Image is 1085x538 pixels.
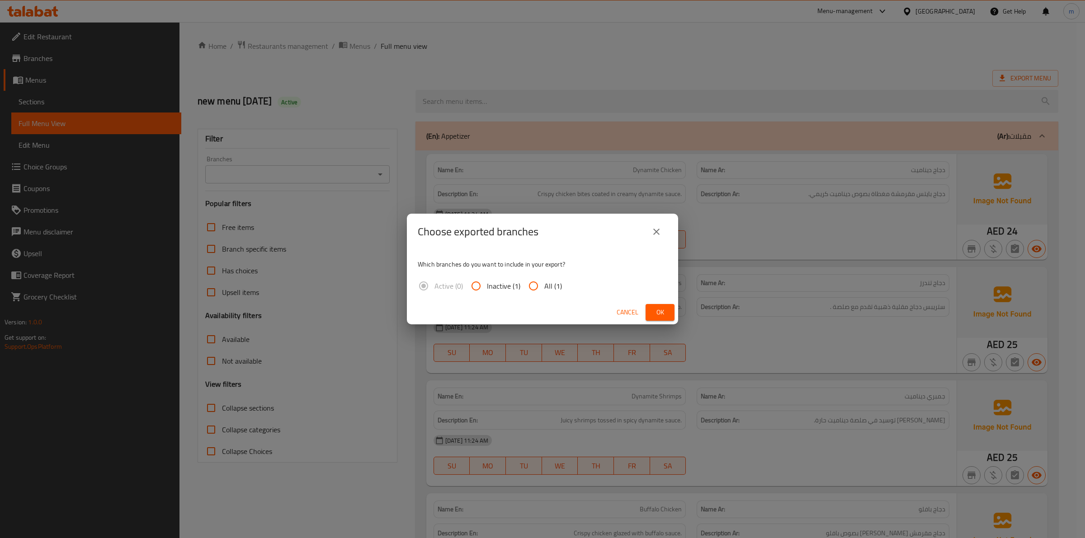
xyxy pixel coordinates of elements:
[434,281,463,291] span: Active (0)
[646,221,667,243] button: close
[418,225,538,239] h2: Choose exported branches
[418,260,667,269] p: Which branches do you want to include in your export?
[613,304,642,321] button: Cancel
[544,281,562,291] span: All (1)
[617,307,638,318] span: Cancel
[653,307,667,318] span: Ok
[487,281,520,291] span: Inactive (1)
[646,304,675,321] button: Ok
